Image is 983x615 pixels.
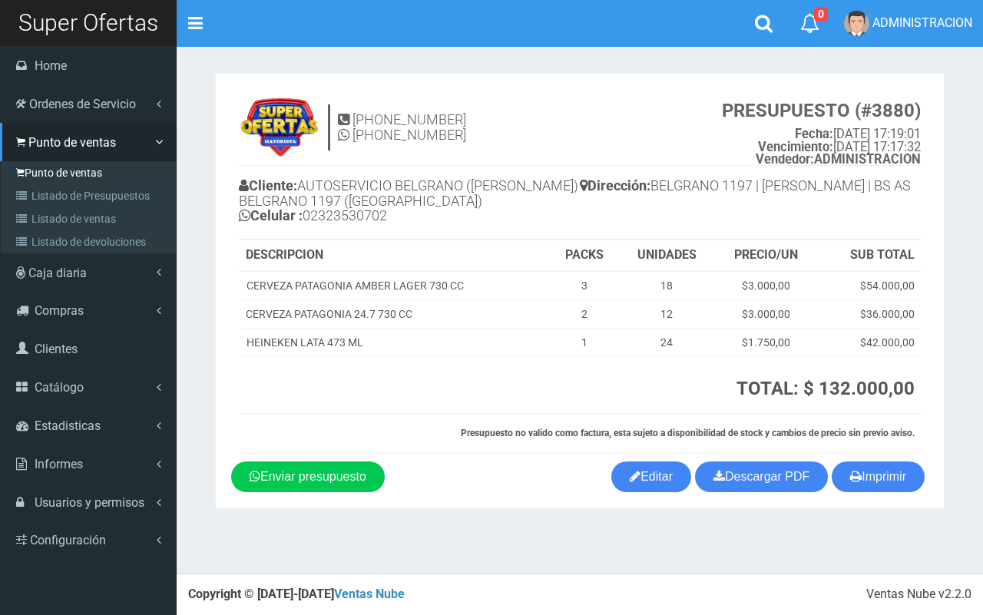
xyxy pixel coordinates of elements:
[758,140,833,154] strong: Vencimiento:
[715,300,817,329] td: $3.000,00
[618,240,714,271] th: UNIDADES
[240,329,550,357] td: HEINEKEN LATA 473 ML
[5,184,176,207] a: Listado de Presupuestos
[618,300,714,329] td: 12
[580,174,921,201] h4: BELGRANO 1197 | [PERSON_NAME] | BS AS
[817,240,921,271] th: SUB TOTAL
[260,470,366,483] span: Enviar presupuesto
[35,58,67,73] span: Home
[5,161,176,184] a: Punto de ventas
[756,152,921,167] b: ADMINISTRACION
[30,533,106,547] span: Configuración
[239,97,320,158] img: 9k=
[611,461,691,492] a: Editar
[35,457,83,471] span: Informes
[239,207,303,223] b: Celular :
[35,380,84,395] span: Catálogo
[461,428,915,438] strong: Presupuesto no valido como factura, esta sujeto a disponibilidad de stock y cambios de precio sin...
[18,9,158,36] span: Super Ofertas
[188,587,405,601] strong: Copyright © [DATE]-[DATE]
[28,266,87,280] span: Caja diaria
[817,271,921,300] td: $54.000,00
[736,378,915,399] strong: TOTAL: $ 132.000,00
[240,300,550,329] td: CERVEZA PATAGONIA 24.7 730 CC
[817,329,921,357] td: $42.000,00
[715,271,817,300] td: $3.000,00
[817,300,921,329] td: $36.000,00
[722,100,921,121] strong: PRESUPUESTO (#3880)
[28,135,116,150] span: Punto de ventas
[715,329,817,357] td: $1.750,00
[239,174,580,231] h4: AUTOSERVICIO BELGRANO ([PERSON_NAME]) BELGRANO 1197 ([GEOGRAPHIC_DATA]) 02323530702
[550,300,618,329] td: 2
[618,329,714,357] td: 24
[29,97,136,111] span: Ordenes de Servicio
[35,303,84,318] span: Compras
[550,329,618,357] td: 1
[814,7,828,21] span: 0
[35,495,144,510] span: Usuarios y permisos
[338,112,466,143] h4: [PHONE_NUMBER] [PHONE_NUMBER]
[550,240,618,271] th: PACKS
[231,461,385,492] a: Enviar presupuesto
[240,240,550,271] th: DESCRIPCION
[722,101,921,167] small: [DATE] 17:19:01 [DATE] 17:17:32
[5,230,176,253] a: Listado de devoluciones
[239,177,297,193] b: Cliente:
[756,152,814,167] strong: Vendedor:
[832,461,925,492] button: Imprimir
[550,271,618,300] td: 3
[334,587,405,601] a: Ventas Nube
[695,461,828,492] a: Descargar PDF
[618,271,714,300] td: 18
[866,586,971,603] div: Ventas Nube v2.2.0
[5,207,176,230] a: Listado de ventas
[715,240,817,271] th: PRECIO/UN
[240,271,550,300] td: CERVEZA PATAGONIA AMBER LAGER 730 CC
[35,418,101,433] span: Estadisticas
[795,127,833,141] strong: Fecha:
[872,15,972,30] span: ADMINISTRACION
[844,11,869,36] img: User Image
[35,342,78,356] span: Clientes
[580,177,650,193] b: Dirección:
